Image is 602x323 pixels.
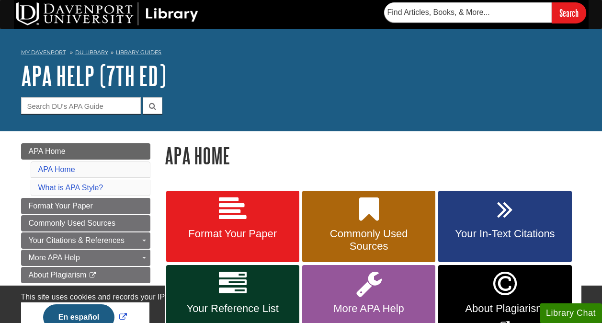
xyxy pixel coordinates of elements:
[173,228,292,240] span: Format Your Paper
[445,228,564,240] span: Your In-Text Citations
[16,2,198,25] img: DU Library
[166,191,299,263] a: Format Your Paper
[41,313,129,321] a: Link opens in new window
[21,232,150,249] a: Your Citations & References
[384,2,552,23] input: Find Articles, Books, & More...
[540,303,602,323] button: Library Chat
[116,49,161,56] a: Library Guides
[445,302,564,315] span: About Plagiarism
[21,215,150,231] a: Commonly Used Sources
[38,165,75,173] a: APA Home
[384,2,586,23] form: Searches DU Library's articles, books, and more
[309,228,428,253] span: Commonly Used Sources
[29,236,125,244] span: Your Citations & References
[309,302,428,315] span: More APA Help
[21,250,150,266] a: More APA Help
[21,61,166,91] a: APA Help (7th Ed)
[29,147,66,155] span: APA Home
[165,143,581,168] h1: APA Home
[21,267,150,283] a: About Plagiarism
[302,191,435,263] a: Commonly Used Sources
[29,254,80,262] span: More APA Help
[89,272,97,278] i: This link opens in a new window
[21,198,150,214] a: Format Your Paper
[21,46,581,61] nav: breadcrumb
[21,48,66,57] a: My Davenport
[21,143,150,160] a: APA Home
[38,184,103,192] a: What is APA Style?
[75,49,108,56] a: DU Library
[438,191,571,263] a: Your In-Text Citations
[29,271,87,279] span: About Plagiarism
[21,97,141,114] input: Search DU's APA Guide
[29,202,93,210] span: Format Your Paper
[173,302,292,315] span: Your Reference List
[552,2,586,23] input: Search
[29,219,115,227] span: Commonly Used Sources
